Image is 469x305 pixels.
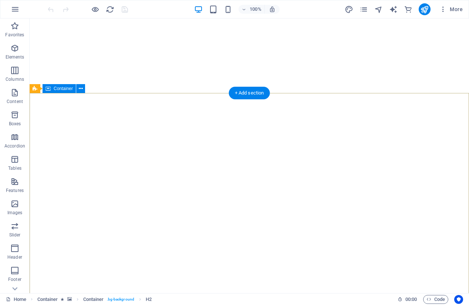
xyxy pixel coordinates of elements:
button: Code [423,295,448,304]
i: Pages (Ctrl+Alt+S) [360,5,368,14]
button: reload [105,5,114,14]
p: Images [7,210,23,216]
button: 100% [239,5,265,14]
button: Usercentrics [454,295,463,304]
i: This element contains a background [67,297,72,301]
button: pages [360,5,368,14]
i: Reload page [106,5,114,14]
p: Features [6,188,24,193]
span: : [411,296,412,302]
i: AI Writer [389,5,398,14]
h6: Session time [398,295,417,304]
button: design [345,5,354,14]
i: Publish [420,5,429,14]
p: Accordion [4,143,25,149]
span: Click to select. Double-click to edit [146,295,152,304]
h6: 100% [250,5,262,14]
div: + Add section [229,87,270,99]
button: text_generator [389,5,398,14]
button: publish [419,3,431,15]
span: Container [54,86,73,91]
span: Click to select. Double-click to edit [83,295,104,304]
p: Elements [6,54,24,60]
p: Favorites [5,32,24,38]
i: Navigator [374,5,383,14]
button: commerce [404,5,413,14]
p: Boxes [9,121,21,127]
span: More [439,6,463,13]
a: Click to cancel selection. Double-click to open Pages [6,295,26,304]
button: navigator [374,5,383,14]
i: Element contains an animation [61,297,64,301]
button: More [436,3,466,15]
span: Click to select. Double-click to edit [37,295,58,304]
i: Commerce [404,5,412,14]
p: Footer [8,276,21,282]
i: Design (Ctrl+Alt+Y) [345,5,353,14]
p: Header [7,254,22,260]
button: Click here to leave preview mode and continue editing [91,5,99,14]
span: . bg-background [107,295,134,304]
p: Columns [6,76,24,82]
nav: breadcrumb [37,295,152,304]
p: Tables [8,165,21,171]
span: Code [426,295,445,304]
p: Content [7,99,23,105]
i: On resize automatically adjust zoom level to fit chosen device. [269,6,276,13]
p: Slider [9,232,21,238]
span: 00 00 [405,295,417,304]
